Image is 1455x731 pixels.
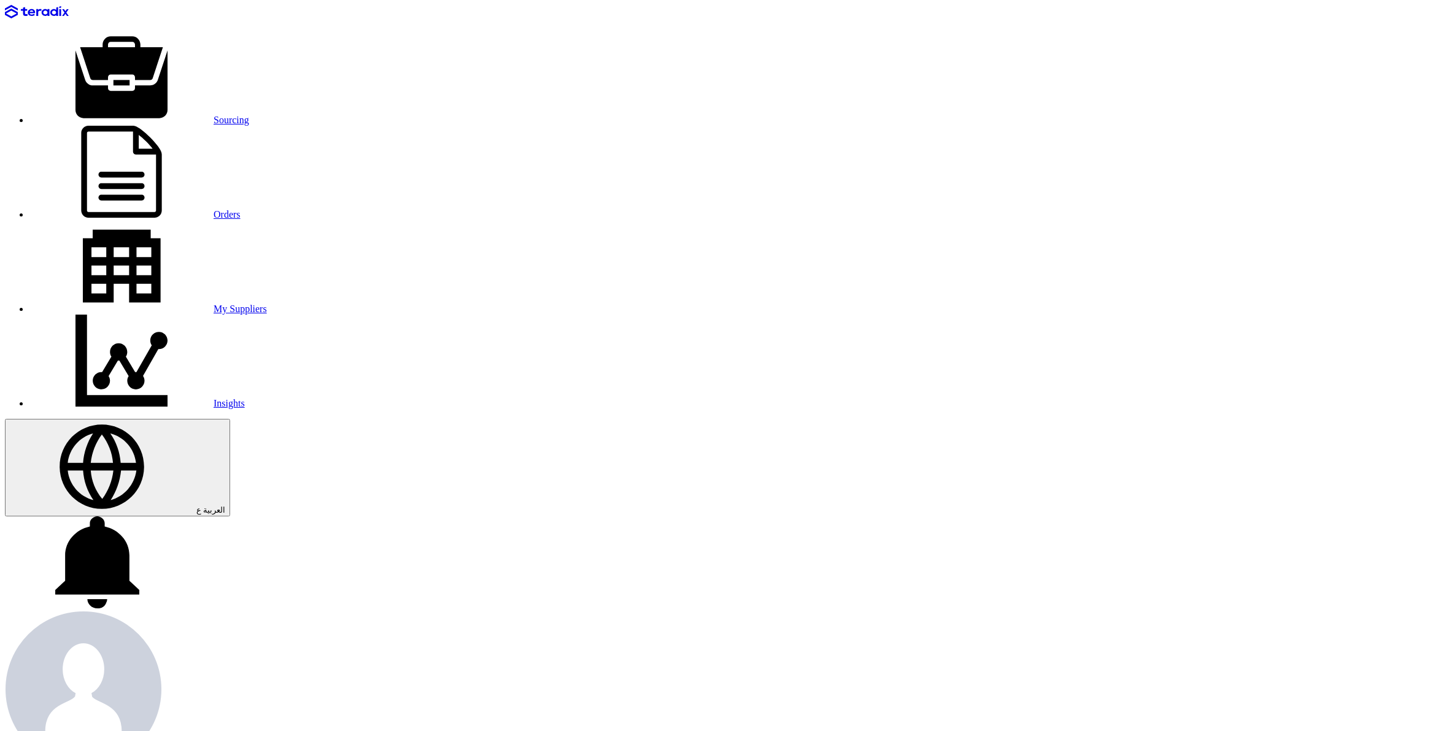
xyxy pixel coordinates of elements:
[196,505,201,515] span: ع
[29,209,241,220] a: Orders
[5,5,69,19] img: Teradix logo
[5,419,230,516] button: العربية ع
[29,398,245,408] a: Insights
[203,505,225,515] span: العربية
[29,304,267,314] a: My Suppliers
[29,115,249,125] a: Sourcing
